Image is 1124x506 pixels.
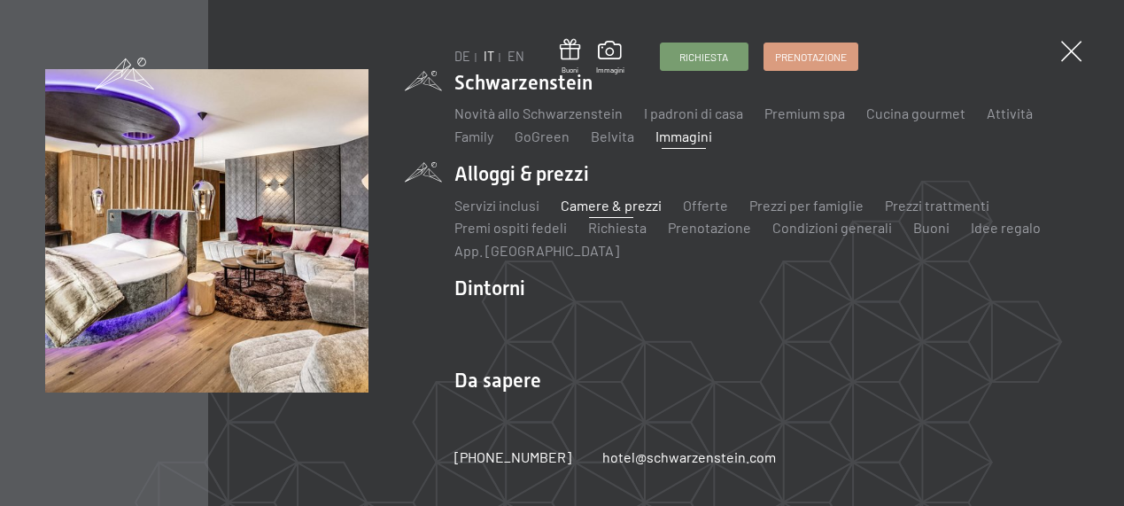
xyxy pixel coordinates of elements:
span: Buoni [560,66,580,75]
a: Prezzi trattmenti [885,197,989,214]
span: Richiesta [679,50,728,65]
a: Novità allo Schwarzenstein [454,105,623,121]
a: Immagini [655,128,712,144]
a: Buoni [913,219,950,236]
a: Prenotazione [764,43,857,70]
a: Camere & prezzi [561,197,662,214]
a: Family [454,128,493,144]
a: EN [508,49,524,64]
a: Prezzi per famiglie [749,197,864,214]
a: Richiesta [588,219,647,236]
span: [PHONE_NUMBER] [454,448,571,465]
a: Cucina gourmet [866,105,965,121]
a: [PHONE_NUMBER] [454,448,571,467]
a: Attività [987,105,1033,121]
a: App. [GEOGRAPHIC_DATA] [454,242,619,259]
a: Buoni [560,39,580,75]
a: Idee regalo [971,219,1041,236]
a: Condizioni generali [772,219,892,236]
a: hotel@schwarzenstein.com [602,448,776,467]
a: Immagini [596,41,624,74]
span: Prenotazione [775,50,847,65]
a: I padroni di casa [644,105,743,121]
a: DE [454,49,470,64]
a: Offerte [683,197,728,214]
a: GoGreen [515,128,570,144]
a: Prenotazione [668,219,751,236]
a: IT [484,49,494,64]
a: Premi ospiti fedeli [454,219,567,236]
a: Richiesta [661,43,748,70]
a: Premium spa [764,105,845,121]
a: Servizi inclusi [454,197,539,214]
a: Belvita [591,128,634,144]
span: Immagini [596,66,624,75]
